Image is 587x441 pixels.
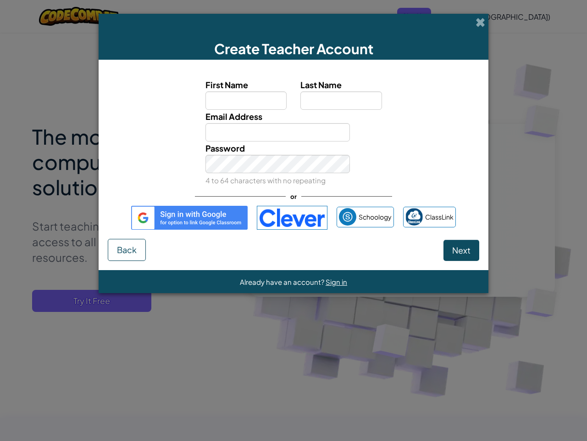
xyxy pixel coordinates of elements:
span: ClassLink [425,210,454,224]
span: or [286,190,301,203]
a: Sign in [326,277,347,286]
img: clever-logo-blue.png [257,206,327,230]
span: Already have an account? [240,277,326,286]
span: Create Teacher Account [214,40,373,57]
span: Password [205,143,245,153]
span: Next [452,245,471,255]
img: schoology.png [339,208,356,226]
button: Next [443,240,479,261]
span: First Name [205,79,248,90]
img: classlink-logo-small.png [405,208,423,226]
span: Schoology [359,210,392,224]
span: Email Address [205,111,262,122]
span: Last Name [300,79,342,90]
button: Back [108,239,146,261]
span: Back [117,244,137,255]
small: 4 to 64 characters with no repeating [205,176,326,185]
img: gplus_sso_button2.svg [131,206,248,230]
